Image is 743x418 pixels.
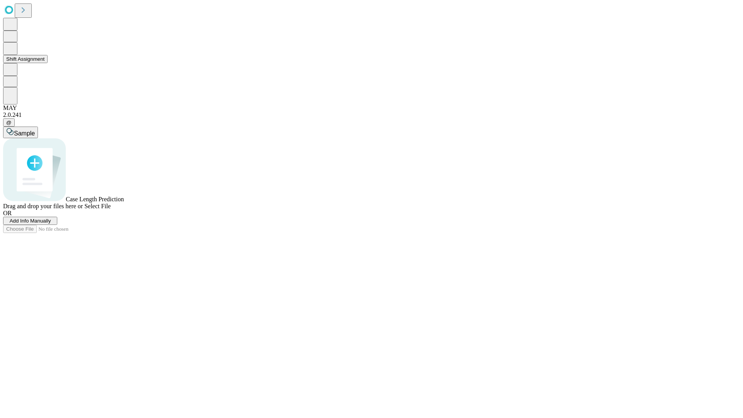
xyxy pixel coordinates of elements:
[3,104,740,111] div: MAY
[66,196,124,202] span: Case Length Prediction
[3,127,38,138] button: Sample
[3,55,48,63] button: Shift Assignment
[3,111,740,118] div: 2.0.241
[84,203,111,209] span: Select File
[6,120,12,125] span: @
[3,118,15,127] button: @
[14,130,35,137] span: Sample
[3,217,57,225] button: Add Info Manually
[10,218,51,224] span: Add Info Manually
[3,210,12,216] span: OR
[3,203,83,209] span: Drag and drop your files here or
